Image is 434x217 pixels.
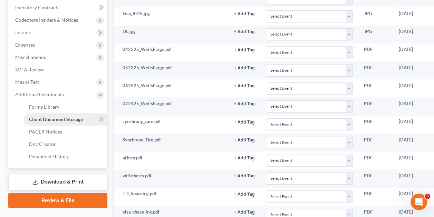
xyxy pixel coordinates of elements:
[393,61,431,79] td: [DATE]
[234,190,255,197] a: + Add Tag
[411,194,427,210] iframe: Intercom live chat
[114,43,229,61] td: 042325_WellsFargo.pdf
[15,42,35,48] span: Expenses
[15,79,39,85] span: Means Test
[114,7,229,25] td: Fico_8-25.jpg
[234,48,255,52] button: + Add Tag
[29,116,83,122] span: Client Document Storage
[234,10,255,17] a: + Add Tag
[114,61,229,79] td: 052325_WellsFargo.pdf
[234,120,255,125] button: + Add Tag
[234,102,255,106] button: + Add Tag
[393,169,431,187] td: [DATE]
[234,192,255,197] button: + Add Tag
[114,26,229,43] td: DL.jpg
[393,43,431,61] td: [DATE]
[114,169,229,187] td: withcherry.pdf
[29,104,59,110] span: Forms Library
[10,1,107,14] a: Executory Contracts
[393,134,431,151] td: [DATE]
[23,126,107,138] a: PACER Notices
[393,151,431,169] td: [DATE]
[358,151,393,169] td: PDF
[234,30,255,34] button: + Add Tag
[234,82,255,89] a: + Add Tag
[234,65,255,71] a: + Add Tag
[234,172,255,179] a: + Add Tag
[358,188,393,206] td: PDF
[15,54,46,60] span: Miscellaneous
[23,101,107,113] a: Forms Library
[15,91,64,97] span: Additional Documents
[23,138,107,150] a: Doc Creator
[114,97,229,115] td: 072425_WellsFargo.pdf
[15,17,78,23] span: Codebtors Insiders & Notices
[234,210,255,215] button: + Add Tag
[234,100,255,107] a: + Add Tag
[234,155,255,161] a: + Add Tag
[358,61,393,79] td: PDF
[114,188,229,206] td: TD_financing.pdf
[29,141,56,147] span: Doc Creator
[114,79,229,97] td: 062525_WellsFargo.pdf
[393,97,431,115] td: [DATE]
[8,174,107,190] a: Download & Print
[23,113,107,126] a: Client Document Storage
[234,118,255,125] a: + Add Tag
[234,46,255,53] a: + Add Tag
[358,26,393,43] td: JPG
[15,29,31,35] span: Income
[114,116,229,134] td: synchrony_care.pdf
[15,4,59,10] span: Executory Contracts
[114,134,229,151] td: Synchrony_Tire.pdf
[15,67,44,72] span: SOFA Review
[234,174,255,178] button: + Add Tag
[23,150,107,163] a: Download History
[234,84,255,88] button: + Add Tag
[10,63,107,76] a: SOFA Review
[29,154,69,159] span: Download History
[8,193,107,208] a: Review & File
[29,129,62,135] span: PACER Notices
[114,151,229,169] td: affirm.pdf
[358,43,393,61] td: PDF
[358,169,393,187] td: PDF
[393,7,431,25] td: [DATE]
[393,26,431,43] td: [DATE]
[234,137,255,143] a: + Add Tag
[234,209,255,215] a: + Add Tag
[393,188,431,206] td: [DATE]
[393,79,431,97] td: [DATE]
[234,12,255,16] button: + Add Tag
[234,66,255,70] button: + Add Tag
[234,138,255,142] button: + Add Tag
[358,79,393,97] td: PDF
[358,97,393,115] td: PDF
[358,134,393,151] td: PDF
[358,7,393,25] td: JPG
[393,116,431,134] td: [DATE]
[425,194,430,199] span: 5
[234,156,255,160] button: + Add Tag
[234,28,255,35] a: + Add Tag
[358,116,393,134] td: PDF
